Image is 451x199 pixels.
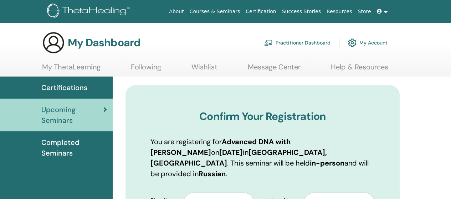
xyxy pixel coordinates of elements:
[219,148,243,157] b: [DATE]
[264,35,330,51] a: Practitioner Dashboard
[348,37,357,49] img: cog.svg
[68,36,140,49] h3: My Dashboard
[264,40,273,46] img: chalkboard-teacher.svg
[310,158,344,168] b: in-person
[243,5,279,18] a: Certification
[355,5,374,18] a: Store
[348,35,388,51] a: My Account
[131,63,161,77] a: Following
[187,5,243,18] a: Courses & Seminars
[150,110,375,123] h3: Confirm Your Registration
[47,4,132,20] img: logo.png
[42,63,101,77] a: My ThetaLearning
[150,136,375,179] p: You are registering for on in . This seminar will be held and will be provided in .
[166,5,186,18] a: About
[248,63,301,77] a: Message Center
[41,104,103,126] span: Upcoming Seminars
[279,5,324,18] a: Success Stories
[191,63,217,77] a: Wishlist
[324,5,355,18] a: Resources
[41,82,87,93] span: Certifications
[41,137,107,158] span: Completed Seminars
[199,169,226,178] b: Russian
[42,31,65,54] img: generic-user-icon.jpg
[331,63,388,77] a: Help & Resources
